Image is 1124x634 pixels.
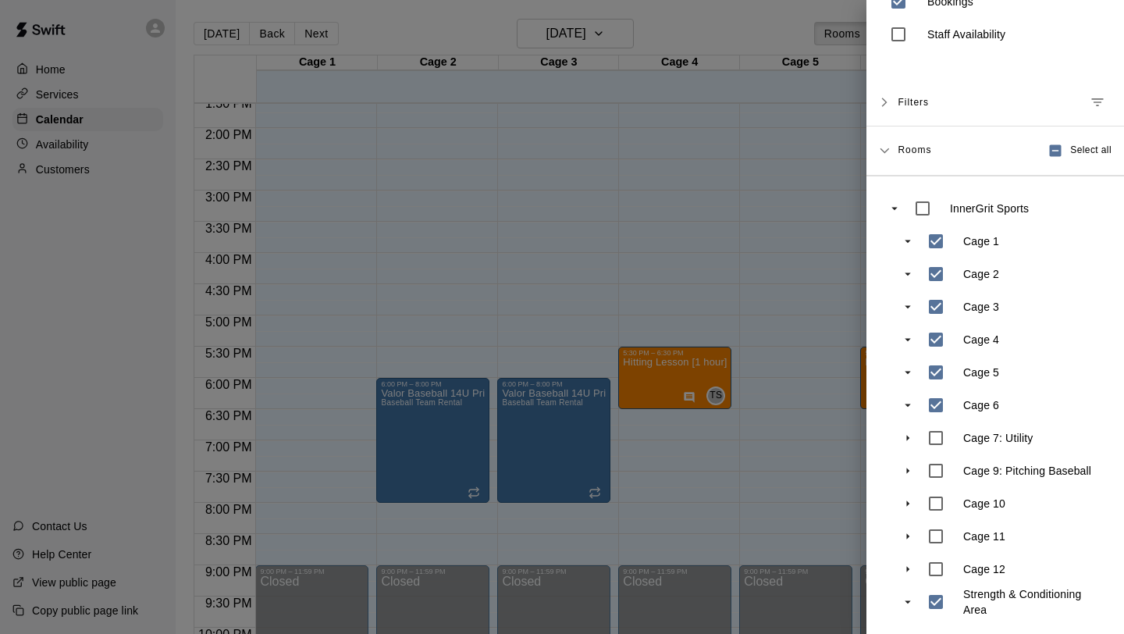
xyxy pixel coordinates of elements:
[963,299,999,315] p: Cage 3
[866,126,1124,176] div: RoomsSelect all
[898,88,929,116] span: Filters
[950,201,1029,216] p: InnerGrit Sports
[963,266,999,282] p: Cage 2
[866,79,1124,126] div: FiltersManage filters
[963,561,1005,577] p: Cage 12
[963,496,1005,511] p: Cage 10
[963,529,1005,544] p: Cage 11
[882,192,1108,618] ul: swift facility view
[963,233,999,249] p: Cage 1
[898,143,931,155] span: Rooms
[963,332,999,347] p: Cage 4
[1070,143,1112,158] span: Select all
[963,430,1033,446] p: Cage 7: Utility
[963,365,999,380] p: Cage 5
[963,586,1102,618] p: Strength & Conditioning Area
[963,397,999,413] p: Cage 6
[927,27,1005,42] p: Staff Availability
[963,463,1091,479] p: Cage 9: Pitching Baseball
[1083,88,1112,116] button: Manage filters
